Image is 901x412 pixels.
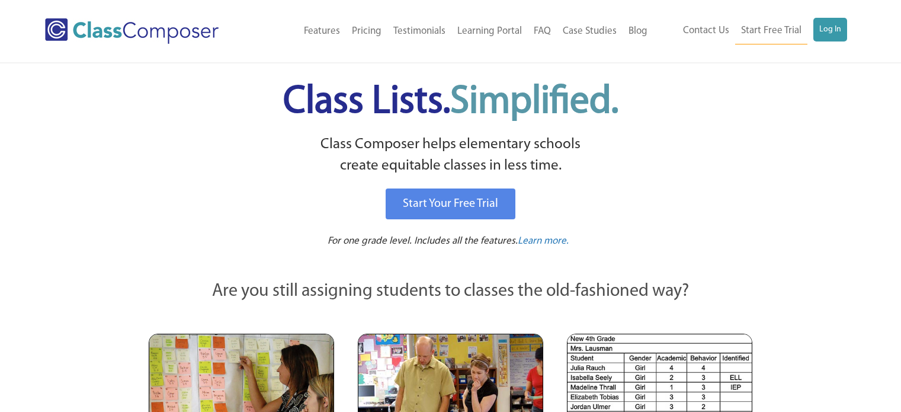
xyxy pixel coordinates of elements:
a: Log In [813,18,847,41]
nav: Header Menu [653,18,847,44]
a: Start Your Free Trial [386,189,515,219]
a: Start Free Trial [735,18,807,44]
img: Class Composer [45,18,219,44]
p: Class Composer helps elementary schools create equitable classes in less time. [147,134,755,177]
span: Start Your Free Trial [403,198,498,210]
span: Simplified. [450,83,618,122]
a: Learn more. [518,234,569,249]
p: Are you still assigning students to classes the old-fashioned way? [149,279,753,305]
a: Testimonials [387,18,451,44]
a: Blog [623,18,653,44]
a: Contact Us [677,18,735,44]
a: FAQ [528,18,557,44]
a: Pricing [346,18,387,44]
span: For one grade level. Includes all the features. [328,236,518,246]
a: Case Studies [557,18,623,44]
a: Learning Portal [451,18,528,44]
span: Learn more. [518,236,569,246]
nav: Header Menu [256,18,653,44]
span: Class Lists. [283,83,618,122]
a: Features [298,18,346,44]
